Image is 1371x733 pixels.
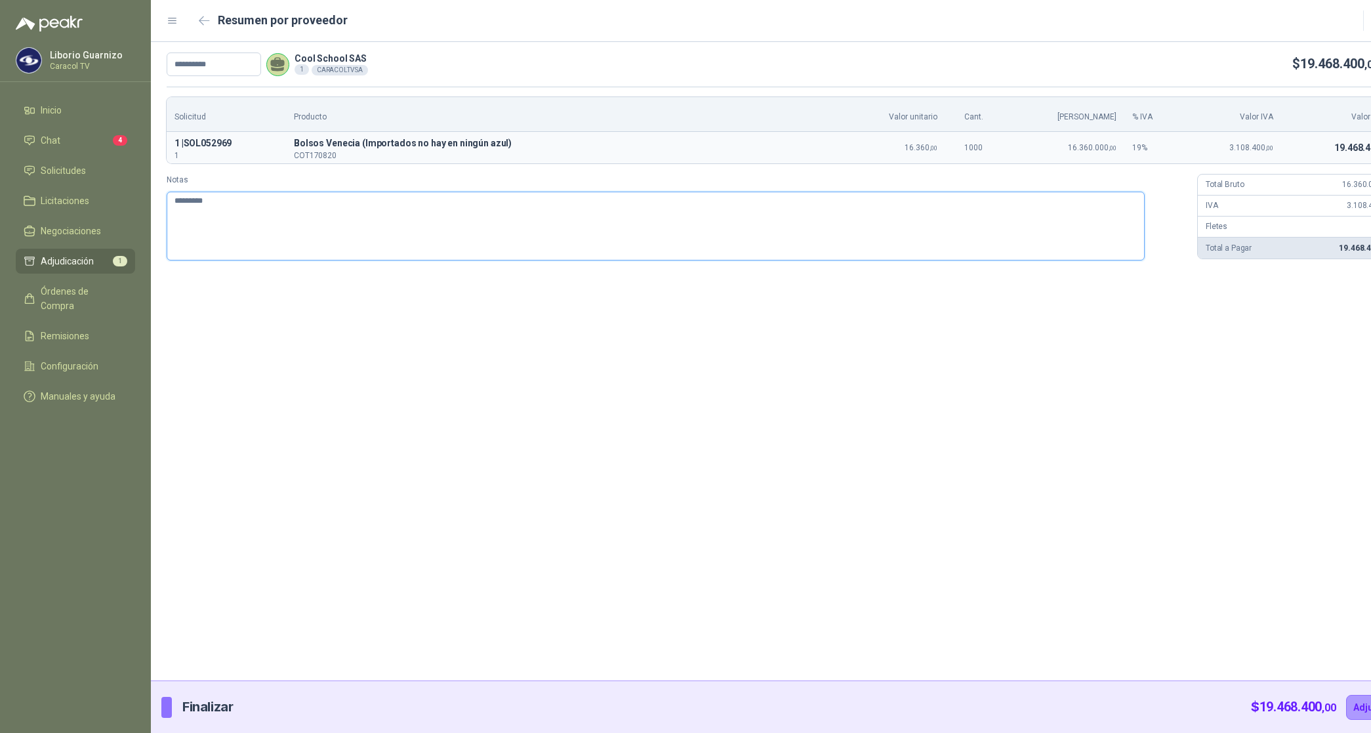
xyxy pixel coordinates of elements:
span: Remisiones [41,329,89,343]
td: 19 % [1124,132,1183,163]
span: Licitaciones [41,194,89,208]
p: Liborio Guarnizo [50,51,132,60]
th: Cant. [945,97,1002,132]
p: Caracol TV [50,62,132,70]
a: Configuración [16,354,135,379]
span: 3.108.400 [1229,143,1273,152]
span: Negociaciones [41,224,101,238]
p: Cool School SAS [295,54,368,63]
span: Manuales y ayuda [41,389,115,404]
h2: Resumen por proveedor [218,11,348,30]
p: B [294,136,832,152]
label: Notas [167,174,1187,186]
a: Negociaciones [16,219,135,243]
th: Solicitud [167,97,286,132]
td: 1000 [945,132,1002,163]
p: IVA [1206,199,1218,212]
span: Bolsos Venecia (Importados no hay en ningún azul) [294,136,832,152]
div: CARACOLTV SA [312,65,368,75]
p: Total Bruto [1206,178,1244,191]
span: Inicio [41,103,62,117]
th: [PERSON_NAME] [1002,97,1124,132]
span: 16.360.000 [1068,143,1116,152]
img: Logo peakr [16,16,83,31]
span: 16.360 [905,143,937,152]
a: Remisiones [16,324,135,348]
a: Adjudicación1 [16,249,135,274]
span: 4 [113,135,127,146]
th: Valor unitario [840,97,945,132]
span: Adjudicación [41,254,94,268]
p: Finalizar [182,697,233,717]
span: Configuración [41,359,98,373]
a: Manuales y ayuda [16,384,135,409]
span: Chat [41,133,60,148]
th: Producto [286,97,840,132]
span: ,00 [1322,702,1336,714]
a: Solicitudes [16,158,135,183]
span: 19.468.400 [1259,699,1336,715]
img: Company Logo [16,48,41,73]
span: ,00 [1109,144,1116,152]
th: % IVA [1124,97,1183,132]
a: Licitaciones [16,188,135,213]
p: Total a Pagar [1206,242,1252,255]
a: Chat4 [16,128,135,153]
p: COT170820 [294,152,832,159]
a: Inicio [16,98,135,123]
span: Solicitudes [41,163,86,178]
p: Fletes [1206,220,1227,233]
p: 1 [174,152,278,159]
div: 1 [295,64,309,75]
span: Órdenes de Compra [41,284,123,313]
th: Valor IVA [1183,97,1281,132]
span: 1 [113,256,127,266]
a: Órdenes de Compra [16,279,135,318]
span: ,00 [1265,144,1273,152]
p: 1 | SOL052969 [174,136,278,152]
p: $ [1251,697,1336,717]
span: ,00 [930,144,937,152]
